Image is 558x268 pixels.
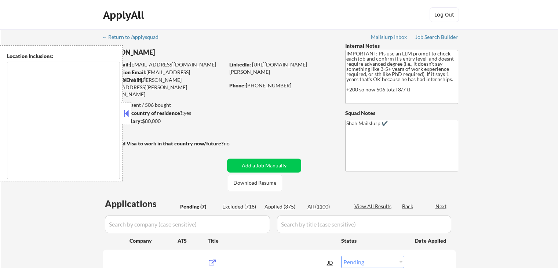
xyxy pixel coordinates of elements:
[208,237,334,245] div: Title
[105,216,270,233] input: Search by company (case sensitive)
[345,109,458,117] div: Squad Notes
[229,61,251,68] strong: LinkedIn:
[103,48,254,57] div: [PERSON_NAME]
[415,35,458,40] div: Job Search Builder
[227,159,301,173] button: Add a Job Manually
[435,203,447,210] div: Next
[103,61,225,68] div: [EMAIL_ADDRESS][DOMAIN_NAME]
[402,203,414,210] div: Back
[130,237,178,245] div: Company
[229,82,246,88] strong: Phone:
[265,203,301,210] div: Applied (375)
[178,237,208,245] div: ATS
[229,82,333,89] div: [PHONE_NUMBER]
[415,237,447,245] div: Date Applied
[277,216,451,233] input: Search by title (case sensitive)
[341,234,404,247] div: Status
[102,110,184,116] strong: Can work in country of residence?:
[102,117,225,125] div: $80,000
[228,175,282,191] button: Download Resume
[354,203,394,210] div: View All Results
[103,69,225,83] div: [EMAIL_ADDRESS][DOMAIN_NAME]
[224,140,245,147] div: no
[371,35,408,40] div: Mailslurp Inbox
[102,101,225,109] div: 375 sent / 506 bought
[105,199,178,208] div: Applications
[103,9,146,21] div: ApplyAll
[371,34,408,41] a: Mailslurp Inbox
[229,61,307,75] a: [URL][DOMAIN_NAME][PERSON_NAME]
[307,203,344,210] div: All (1100)
[7,52,120,60] div: Location Inclusions:
[103,76,225,98] div: [PERSON_NAME][EMAIL_ADDRESS][PERSON_NAME][DOMAIN_NAME]
[102,34,165,41] a: ← Return to /applysquad
[180,203,217,210] div: Pending (7)
[345,42,458,50] div: Internal Notes
[102,35,165,40] div: ← Return to /applysquad
[102,109,222,117] div: yes
[430,7,459,22] button: Log Out
[222,203,259,210] div: Excluded (718)
[103,140,225,146] strong: Will need Visa to work in that country now/future?:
